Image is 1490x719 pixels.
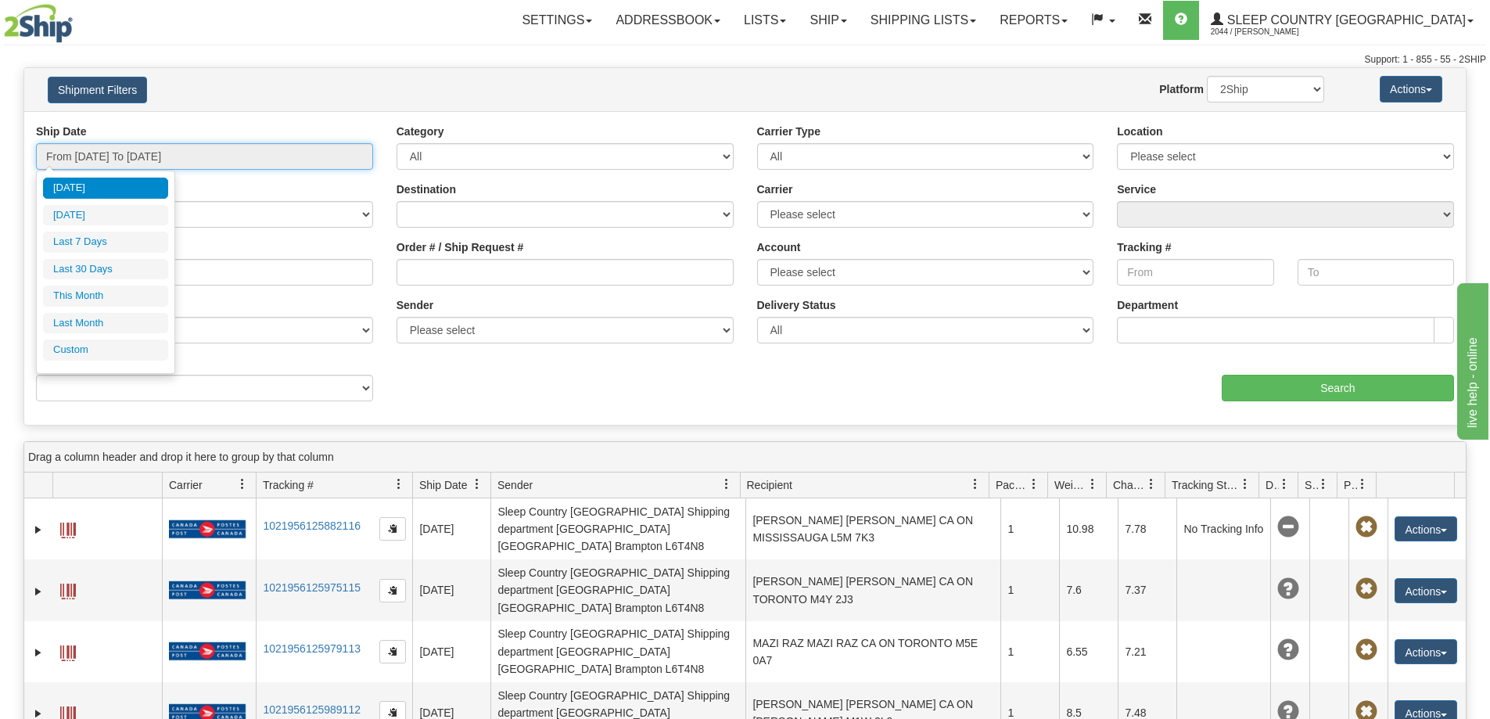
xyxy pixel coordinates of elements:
[412,621,490,682] td: [DATE]
[1277,516,1299,538] span: No Tracking Info
[497,477,533,493] span: Sender
[1138,471,1165,498] a: Charge filter column settings
[1117,124,1162,139] label: Location
[1271,471,1298,498] a: Delivery Status filter column settings
[1355,516,1377,538] span: Pickup Not Assigned
[490,559,745,620] td: Sleep Country [GEOGRAPHIC_DATA] Shipping department [GEOGRAPHIC_DATA] [GEOGRAPHIC_DATA] Brampton ...
[1118,621,1176,682] td: 7.21
[263,477,314,493] span: Tracking #
[962,471,989,498] a: Recipient filter column settings
[1021,471,1047,498] a: Packages filter column settings
[169,477,203,493] span: Carrier
[60,577,76,602] a: Label
[229,471,256,498] a: Carrier filter column settings
[36,124,87,139] label: Ship Date
[1117,259,1273,286] input: From
[604,1,732,40] a: Addressbook
[1380,76,1442,102] button: Actions
[1000,498,1059,559] td: 1
[1079,471,1106,498] a: Weight filter column settings
[1223,13,1466,27] span: Sleep Country [GEOGRAPHIC_DATA]
[43,313,168,334] li: Last Month
[43,340,168,361] li: Custom
[1298,259,1454,286] input: To
[1000,621,1059,682] td: 1
[379,579,406,602] button: Copy to clipboard
[745,559,1000,620] td: [PERSON_NAME] [PERSON_NAME] CA ON TORONTO M4Y 2J3
[379,640,406,663] button: Copy to clipboard
[169,519,246,539] img: 20 - Canada Post
[43,232,168,253] li: Last 7 Days
[1117,239,1171,255] label: Tracking #
[24,442,1466,473] div: grid grouping header
[464,471,490,498] a: Ship Date filter column settings
[397,124,444,139] label: Category
[1344,477,1357,493] span: Pickup Status
[1176,498,1270,559] td: No Tracking Info
[732,1,798,40] a: Lists
[1395,639,1457,664] button: Actions
[419,477,467,493] span: Ship Date
[757,297,836,313] label: Delivery Status
[397,239,524,255] label: Order # / Ship Request #
[490,621,745,682] td: Sleep Country [GEOGRAPHIC_DATA] Shipping department [GEOGRAPHIC_DATA] [GEOGRAPHIC_DATA] Brampton ...
[60,516,76,541] a: Label
[1000,559,1059,620] td: 1
[1059,498,1118,559] td: 10.98
[263,642,361,655] a: 1021956125979113
[48,77,147,103] button: Shipment Filters
[412,498,490,559] td: [DATE]
[1454,279,1488,439] iframe: chat widget
[1277,578,1299,600] span: Unknown
[1310,471,1337,498] a: Shipment Issues filter column settings
[12,9,145,28] div: live help - online
[757,182,793,197] label: Carrier
[43,205,168,226] li: [DATE]
[43,178,168,199] li: [DATE]
[4,4,73,43] img: logo2044.jpg
[1222,375,1454,401] input: Search
[1211,24,1328,40] span: 2044 / [PERSON_NAME]
[263,703,361,716] a: 1021956125989112
[397,297,433,313] label: Sender
[1059,559,1118,620] td: 7.6
[490,498,745,559] td: Sleep Country [GEOGRAPHIC_DATA] Shipping department [GEOGRAPHIC_DATA] [GEOGRAPHIC_DATA] Brampton ...
[859,1,988,40] a: Shipping lists
[169,642,246,661] img: 20 - Canada Post
[1113,477,1146,493] span: Charge
[1395,578,1457,603] button: Actions
[713,471,740,498] a: Sender filter column settings
[60,638,76,663] a: Label
[397,182,456,197] label: Destination
[1059,621,1118,682] td: 6.55
[1355,578,1377,600] span: Pickup Not Assigned
[1117,182,1156,197] label: Service
[1118,498,1176,559] td: 7.78
[1117,297,1178,313] label: Department
[31,522,46,537] a: Expand
[4,53,1486,67] div: Support: 1 - 855 - 55 - 2SHIP
[1054,477,1087,493] span: Weight
[1395,516,1457,541] button: Actions
[169,581,246,600] img: 20 - Canada Post
[510,1,604,40] a: Settings
[1305,477,1318,493] span: Shipment Issues
[1199,1,1485,40] a: Sleep Country [GEOGRAPHIC_DATA] 2044 / [PERSON_NAME]
[1172,477,1240,493] span: Tracking Status
[1159,81,1204,97] label: Platform
[996,477,1029,493] span: Packages
[1118,559,1176,620] td: 7.37
[757,124,820,139] label: Carrier Type
[412,559,490,620] td: [DATE]
[43,286,168,307] li: This Month
[1349,471,1376,498] a: Pickup Status filter column settings
[1277,639,1299,661] span: Unknown
[757,239,801,255] label: Account
[747,477,792,493] span: Recipient
[31,584,46,599] a: Expand
[798,1,858,40] a: Ship
[43,259,168,280] li: Last 30 Days
[988,1,1079,40] a: Reports
[745,621,1000,682] td: MAZI RAZ MAZI RAZ CA ON TORONTO M5E 0A7
[1232,471,1258,498] a: Tracking Status filter column settings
